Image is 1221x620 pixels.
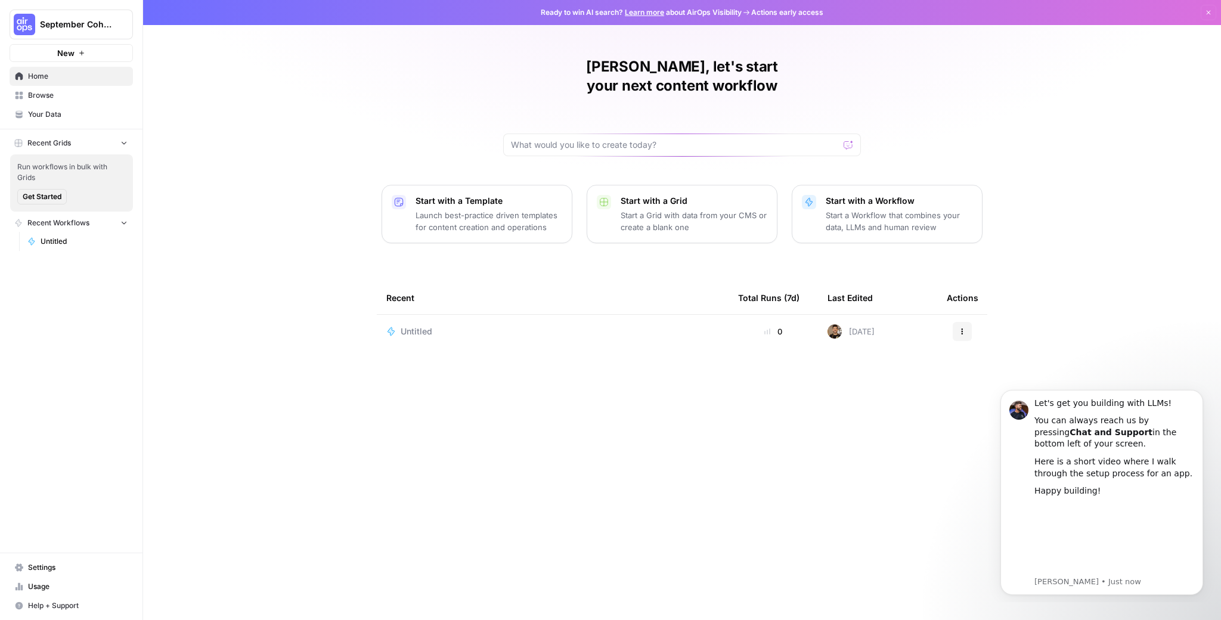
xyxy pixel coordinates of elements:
[828,324,842,339] img: 36rz0nf6lyfqsoxlb67712aiq2cf
[621,195,767,207] p: Start with a Grid
[28,562,128,573] span: Settings
[27,218,89,228] span: Recent Workflows
[17,189,67,204] button: Get Started
[947,281,978,314] div: Actions
[14,14,35,35] img: September Cohort Logo
[52,124,212,196] iframe: youtube
[738,325,808,337] div: 0
[382,185,572,243] button: Start with a TemplateLaunch best-practice driven templates for content creation and operations
[10,44,133,62] button: New
[28,109,128,120] span: Your Data
[10,67,133,86] a: Home
[28,90,128,101] span: Browse
[621,209,767,233] p: Start a Grid with data from your CMS or create a blank one
[10,10,133,39] button: Workspace: September Cohort
[40,18,112,30] span: September Cohort
[511,139,839,151] input: What would you like to create today?
[57,47,75,59] span: New
[27,138,71,148] span: Recent Grids
[28,71,128,82] span: Home
[10,214,133,232] button: Recent Workflows
[23,191,61,202] span: Get Started
[386,281,719,314] div: Recent
[828,324,875,339] div: [DATE]
[826,195,972,207] p: Start with a Workflow
[28,600,128,611] span: Help + Support
[10,134,133,152] button: Recent Grids
[503,57,861,95] h1: [PERSON_NAME], let's start your next content workflow
[10,596,133,615] button: Help + Support
[587,185,777,243] button: Start with a GridStart a Grid with data from your CMS or create a blank one
[826,209,972,233] p: Start a Workflow that combines your data, LLMs and human review
[625,8,664,17] a: Learn more
[10,105,133,124] a: Your Data
[738,281,799,314] div: Total Runs (7d)
[401,325,432,337] span: Untitled
[28,581,128,592] span: Usage
[828,281,873,314] div: Last Edited
[10,577,133,596] a: Usage
[983,379,1221,602] iframe: Intercom notifications message
[22,232,133,251] a: Untitled
[17,162,126,183] span: Run workflows in bulk with Grids
[10,86,133,105] a: Browse
[416,209,562,233] p: Launch best-practice driven templates for content creation and operations
[10,558,133,577] a: Settings
[41,236,128,247] span: Untitled
[416,195,562,207] p: Start with a Template
[52,197,212,208] p: Message from Steven, sent Just now
[751,7,823,18] span: Actions early access
[792,185,983,243] button: Start with a WorkflowStart a Workflow that combines your data, LLMs and human review
[541,7,742,18] span: Ready to win AI search? about AirOps Visibility
[386,325,719,337] a: Untitled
